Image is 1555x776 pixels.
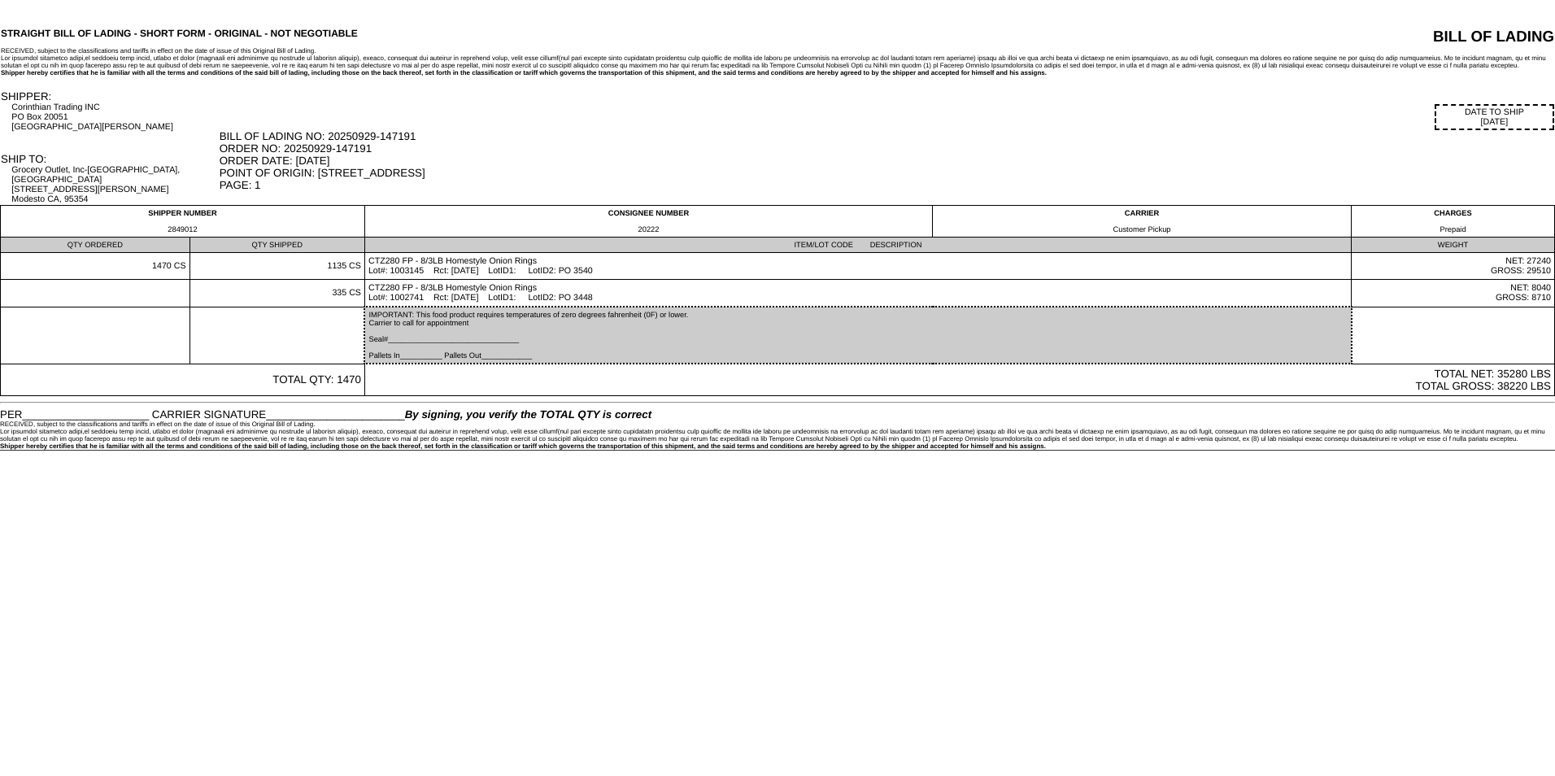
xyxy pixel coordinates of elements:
[1,364,365,396] td: TOTAL QTY: 1470
[1,90,218,102] div: SHIPPER:
[1,69,1554,76] div: Shipper hereby certifies that he is familiar with all the terms and conditions of the said bill o...
[1352,280,1555,307] td: NET: 8040 GROSS: 8710
[1,238,190,253] td: QTY ORDERED
[189,238,364,253] td: QTY SHIPPED
[189,280,364,307] td: 335 CS
[368,225,929,233] div: 20222
[4,225,361,233] div: 2849012
[364,253,1351,280] td: CTZ280 FP - 8/3LB Homestyle Onion Rings Lot#: 1003145 Rct: [DATE] LotID1: LotID2: PO 3540
[364,206,932,238] td: CONSIGNEE NUMBER
[405,408,651,421] span: By signing, you verify the TOTAL QTY is correct
[1,253,190,280] td: 1470 CS
[189,253,364,280] td: 1135 CS
[364,364,1554,396] td: TOTAL NET: 35280 LBS TOTAL GROSS: 38220 LBS
[220,130,1554,191] div: BILL OF LADING NO: 20250929-147191 ORDER NO: 20250929-147191 ORDER DATE: [DATE] POINT OF ORIGIN: ...
[1,206,365,238] td: SHIPPER NUMBER
[1,153,218,165] div: SHIP TO:
[1352,238,1555,253] td: WEIGHT
[11,165,217,204] div: Grocery Outlet, Inc-[GEOGRAPHIC_DATA], [GEOGRAPHIC_DATA] [STREET_ADDRESS][PERSON_NAME] Modesto CA...
[936,225,1348,233] div: Customer Pickup
[1435,104,1554,130] div: DATE TO SHIP [DATE]
[1352,206,1555,238] td: CHARGES
[364,280,1351,307] td: CTZ280 FP - 8/3LB Homestyle Onion Rings Lot#: 1002741 Rct: [DATE] LotID1: LotID2: PO 3448
[364,238,1351,253] td: ITEM/LOT CODE DESCRIPTION
[11,102,217,132] div: Corinthian Trading INC PO Box 20051 [GEOGRAPHIC_DATA][PERSON_NAME]
[1352,253,1555,280] td: NET: 27240 GROSS: 29510
[1145,28,1554,46] div: BILL OF LADING
[1355,225,1551,233] div: Prepaid
[364,307,1351,364] td: IMPORTANT: This food product requires temperatures of zero degrees fahrenheit (0F) or lower. Carr...
[933,206,1352,238] td: CARRIER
